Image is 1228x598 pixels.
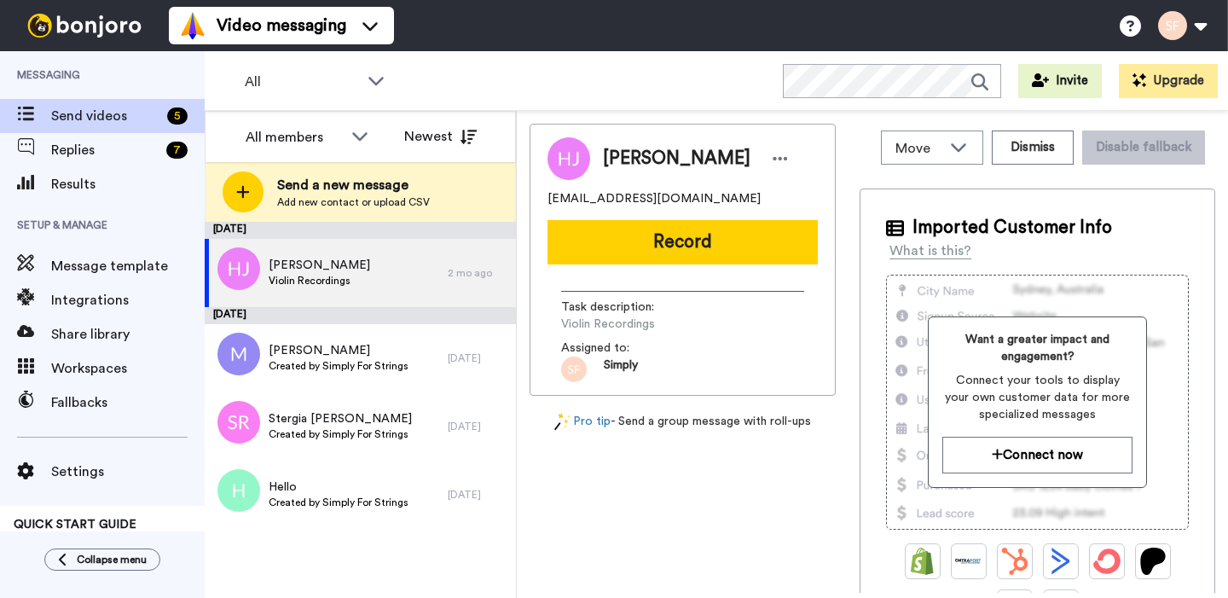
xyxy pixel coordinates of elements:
img: ActiveCampaign [1047,548,1074,575]
span: Created by Simply For Strings [269,359,408,373]
img: vm-color.svg [179,12,206,39]
span: Connect your tools to display your own customer data for more specialized messages [942,372,1132,423]
div: [DATE] [448,351,507,365]
span: Send videos [51,106,160,126]
div: 5 [167,107,188,125]
button: Dismiss [992,131,1074,165]
img: magic-wand.svg [554,413,570,431]
button: Newest [391,119,489,154]
span: Send a new message [277,175,430,195]
span: Settings [51,462,205,482]
span: Share library [51,324,205,345]
span: Move [895,138,941,159]
span: Task description : [561,299,681,316]
span: Add new contact or upload CSV [277,195,430,209]
span: Violin Recordings [269,274,370,287]
span: Video messaging [217,14,346,38]
img: Shopify [909,548,936,575]
div: [DATE] [205,222,516,239]
span: Replies [51,140,159,160]
div: [DATE] [448,488,507,502]
img: bj-logo-header-white.svg [20,14,148,38]
span: [PERSON_NAME] [269,342,408,359]
span: Fallbacks [51,392,205,413]
div: [DATE] [448,420,507,433]
span: Violin Recordings [561,316,723,333]
span: QUICK START GUIDE [14,519,136,531]
span: Hello [269,479,408,496]
span: Integrations [51,290,205,311]
span: All [245,72,359,92]
span: Created by Simply For Strings [269,496,408,509]
img: Ontraport [955,548,982,575]
button: Record [547,220,818,264]
span: [PERSON_NAME] [603,146,750,171]
div: - Send a group message with roll-ups [530,413,836,431]
img: ConvertKit [1093,548,1121,575]
span: Simply [604,357,638,382]
span: Imported Customer Info [912,215,1112,241]
img: Image of Wenyu Ji [547,137,590,180]
button: Upgrade [1119,64,1218,98]
button: Disable fallback [1082,131,1205,165]
img: sr.png [217,401,260,444]
img: Hubspot [1001,548,1028,575]
img: Patreon [1139,548,1167,575]
div: All members [246,127,343,148]
span: Workspaces [51,358,205,379]
span: [PERSON_NAME] [269,257,370,274]
img: h.png [217,469,260,512]
span: Assigned to: [561,340,681,357]
button: Invite [1018,64,1102,98]
span: Stergia [PERSON_NAME] [269,410,412,427]
div: 2 mo ago [448,266,507,280]
a: Pro tip [554,413,611,431]
div: What is this? [889,241,971,261]
span: Collapse menu [77,553,147,566]
span: Message template [51,256,205,276]
div: [DATE] [205,307,516,324]
span: Created by Simply For Strings [269,427,412,441]
span: Results [51,174,205,194]
span: Want a greater impact and engagement? [942,331,1132,365]
img: sf.png [561,357,587,382]
div: 7 [166,142,188,159]
img: m.png [217,333,260,375]
button: Collapse menu [44,549,160,571]
span: [EMAIL_ADDRESS][DOMAIN_NAME] [547,190,761,207]
img: hj.png [217,247,260,290]
button: Connect now [942,437,1132,473]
